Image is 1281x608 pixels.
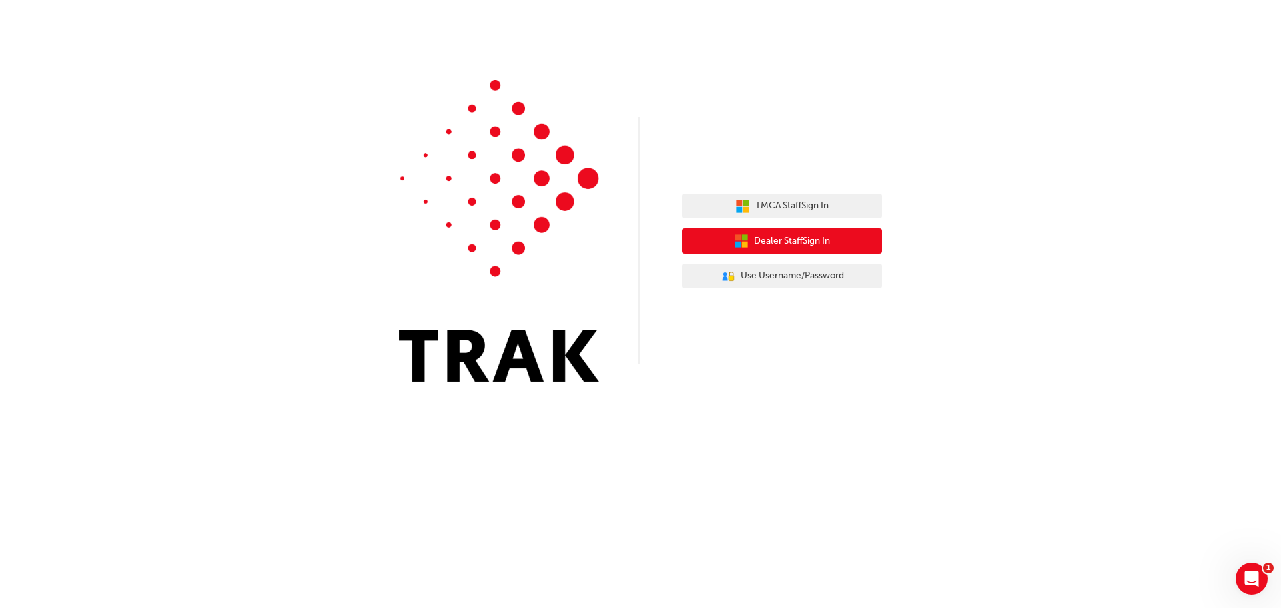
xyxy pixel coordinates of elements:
[1263,563,1274,573] span: 1
[682,228,882,254] button: Dealer StaffSign In
[682,264,882,289] button: Use Username/Password
[754,234,830,249] span: Dealer Staff Sign In
[741,268,844,284] span: Use Username/Password
[1236,563,1268,595] iframe: Intercom live chat
[682,194,882,219] button: TMCA StaffSign In
[755,198,829,214] span: TMCA Staff Sign In
[399,80,599,382] img: Trak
